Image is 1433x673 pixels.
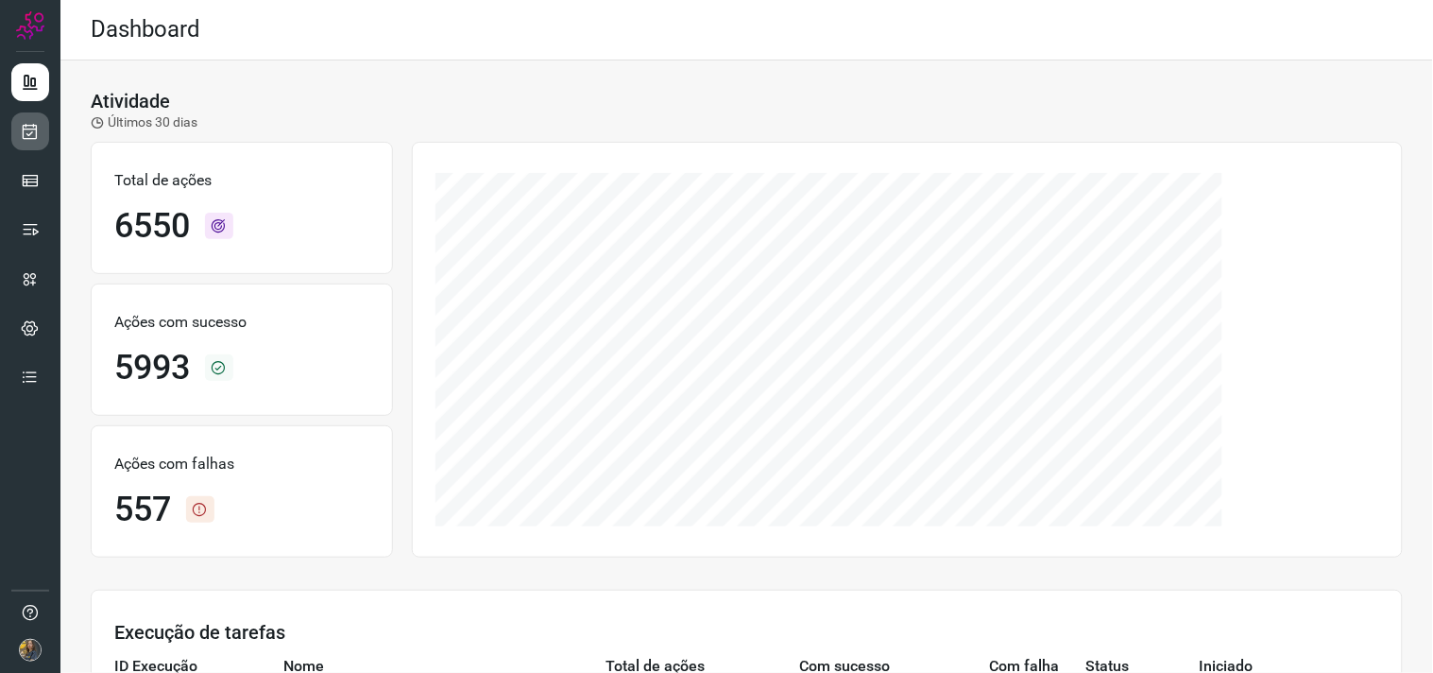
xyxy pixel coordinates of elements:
[114,206,190,247] h1: 6550
[91,90,170,112] h3: Atividade
[114,311,369,334] p: Ações com sucesso
[19,639,42,662] img: 7a73bbd33957484e769acd1c40d0590e.JPG
[91,112,197,132] p: Últimos 30 dias
[16,11,44,40] img: Logo
[114,169,369,192] p: Total de ações
[114,490,171,530] h1: 557
[114,348,190,388] h1: 5993
[114,453,369,475] p: Ações com falhas
[91,16,200,43] h2: Dashboard
[114,621,1379,644] h3: Execução de tarefas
